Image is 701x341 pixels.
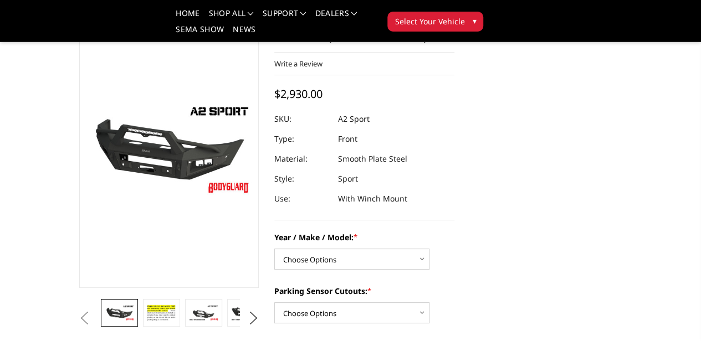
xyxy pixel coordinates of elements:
[76,310,93,327] button: Previous
[176,9,199,25] a: Home
[395,15,464,27] span: Select Your Vehicle
[231,304,260,321] img: A2 Series - Sport Front Bumper (winch mount)
[274,59,323,69] a: Write a Review
[104,304,134,321] img: A2 Series - Sport Front Bumper (winch mount)
[274,149,330,169] dt: Material:
[263,9,306,25] a: Support
[338,109,370,129] dd: A2 Sport
[315,9,357,25] a: Dealers
[472,15,476,27] span: ▾
[274,109,330,129] dt: SKU:
[646,288,701,341] iframe: Chat Widget
[245,310,262,327] button: Next
[79,11,259,288] a: A2 Series - Sport Front Bumper (winch mount)
[274,189,330,209] dt: Use:
[338,189,407,209] dd: With Winch Mount
[338,149,407,169] dd: Smooth Plate Steel
[176,25,224,42] a: SEMA Show
[274,231,454,243] label: Year / Make / Model:
[387,12,483,32] button: Select Your Vehicle
[274,169,330,189] dt: Style:
[338,169,358,189] dd: Sport
[188,304,218,321] img: A2 Series - Sport Front Bumper (winch mount)
[209,9,254,25] a: shop all
[146,303,176,323] img: A2 Series - Sport Front Bumper (winch mount)
[274,86,323,101] span: $2,930.00
[274,285,454,297] label: Parking Sensor Cutouts:
[274,129,330,149] dt: Type:
[233,25,255,42] a: News
[338,129,357,149] dd: Front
